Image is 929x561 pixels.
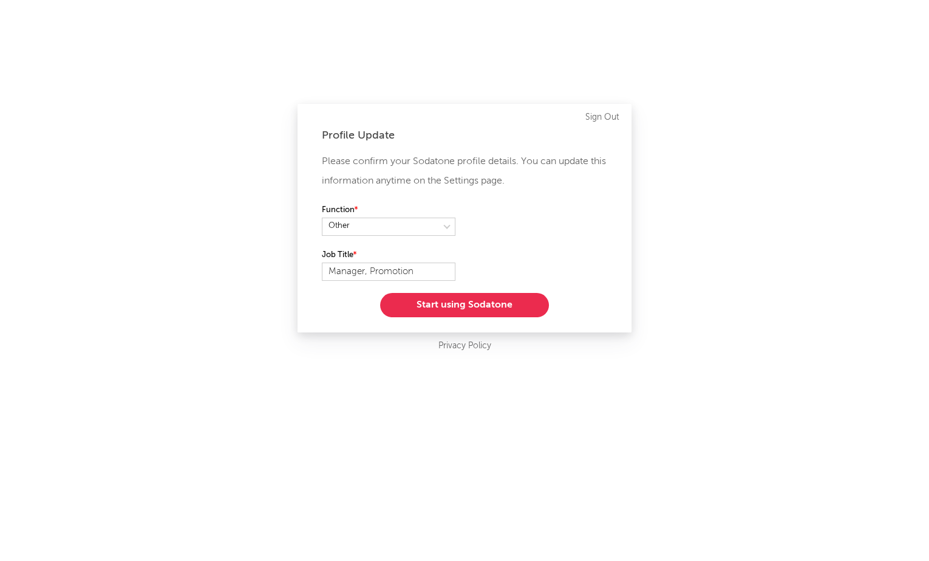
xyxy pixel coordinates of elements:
button: Start using Sodatone [380,293,549,317]
p: Please confirm your Sodatone profile details. You can update this information anytime on the Sett... [322,152,607,191]
label: Function [322,203,455,218]
a: Privacy Policy [438,339,491,354]
label: Job Title [322,248,455,263]
a: Sign Out [585,110,619,125]
div: Profile Update [322,128,607,143]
